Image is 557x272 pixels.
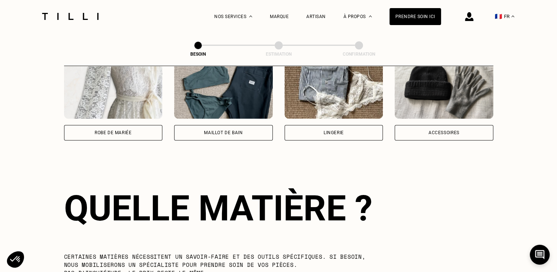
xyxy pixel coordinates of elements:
img: icône connexion [465,12,473,21]
a: Prendre soin ici [389,8,441,25]
img: Menu déroulant [249,15,252,17]
div: Estimation [242,52,315,57]
img: menu déroulant [511,15,514,17]
a: Artisan [306,14,326,19]
div: Accessoires [429,130,459,135]
img: Tilli retouche votre Robe de mariée [64,52,163,119]
img: Tilli retouche votre Lingerie [285,52,383,119]
img: Logo du service de couturière Tilli [39,13,101,20]
span: 🇫🇷 [495,13,502,20]
div: Lingerie [324,130,344,135]
div: Confirmation [322,52,396,57]
img: Tilli retouche votre Accessoires [395,52,493,119]
a: Marque [270,14,289,19]
img: Tilli retouche votre Maillot de bain [174,52,273,119]
img: Menu déroulant à propos [369,15,372,17]
div: Maillot de bain [204,130,243,135]
div: Besoin [161,52,235,57]
div: Robe de mariée [95,130,131,135]
div: Quelle matière ? [64,188,493,229]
